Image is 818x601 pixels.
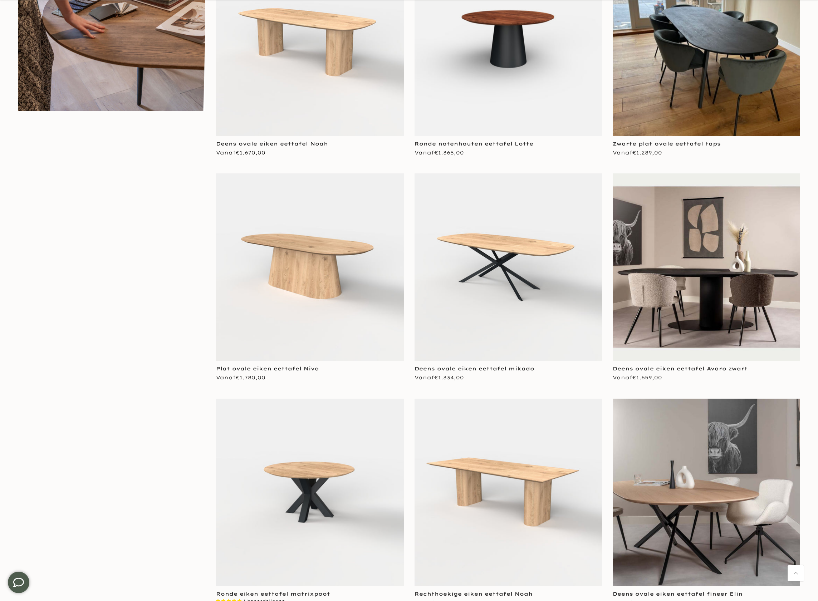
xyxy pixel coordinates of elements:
[415,374,464,381] span: Vanaf
[216,591,330,597] a: Ronde eiken eettafel matrixpoot
[613,591,743,597] a: Deens ovale eiken eettafel fineer Elin
[415,591,533,597] a: Rechthoekige eiken eettafel Noah
[1,565,36,600] iframe: toggle-frame
[434,149,464,156] span: €1.365,00
[613,374,662,381] span: Vanaf
[216,141,328,147] a: Deens ovale eiken eettafel Noah
[632,374,662,381] span: €1.659,00
[788,565,804,581] a: Terug naar boven
[613,141,721,147] a: Zwarte plat ovale eettafel taps
[236,149,265,156] span: €1.670,00
[613,149,662,156] span: Vanaf
[632,149,662,156] span: €1.289,00
[415,365,534,372] a: Deens ovale eiken eettafel mikado
[216,365,319,372] a: Plat ovale eiken eettafel Niva
[415,141,533,147] a: Ronde notenhouten eettafel Lotte
[415,149,464,156] span: Vanaf
[236,374,265,381] span: €1.780,00
[216,149,265,156] span: Vanaf
[216,374,265,381] span: Vanaf
[613,365,748,372] a: Deens ovale eiken eettafel Avaro zwart
[434,374,464,381] span: €1.334,00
